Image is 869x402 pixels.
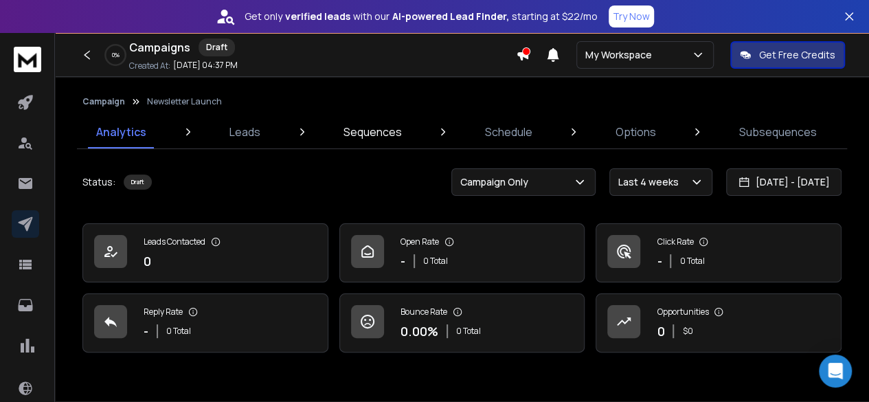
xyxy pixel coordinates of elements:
a: Opportunities0$0 [596,293,842,353]
p: 0 % [112,51,120,59]
a: Leads [221,115,269,148]
p: Created At: [129,60,170,71]
p: Analytics [96,124,146,140]
button: Campaign [82,96,125,107]
p: Click Rate [657,236,693,247]
p: Leads Contacted [144,236,205,247]
p: 0 [657,322,664,341]
p: 0 Total [679,256,704,267]
p: 0 Total [423,256,448,267]
a: Click Rate-0 Total [596,223,842,282]
a: Open Rate-0 Total [339,223,585,282]
p: Options [616,124,656,140]
p: Bounce Rate [400,306,447,317]
p: - [144,322,148,341]
p: Open Rate [400,236,439,247]
p: Try Now [613,10,650,23]
a: Options [607,115,664,148]
button: [DATE] - [DATE] [726,168,842,196]
p: Newsletter Launch [147,96,222,107]
a: Leads Contacted0 [82,223,328,282]
p: Campaign Only [460,175,534,189]
p: [DATE] 04:37 PM [173,60,238,71]
p: Sequences [343,124,402,140]
p: Schedule [485,124,532,140]
a: Reply Rate-0 Total [82,293,328,353]
a: Sequences [335,115,410,148]
p: 0 Total [166,326,191,337]
div: Open Intercom Messenger [819,355,852,388]
p: $ 0 [682,326,692,337]
button: Try Now [609,5,654,27]
strong: AI-powered Lead Finder, [392,10,509,23]
a: Analytics [88,115,155,148]
button: Get Free Credits [730,41,845,69]
p: My Workspace [585,48,657,62]
h1: Campaigns [129,39,190,56]
a: Bounce Rate0.00%0 Total [339,293,585,353]
p: Leads [229,124,260,140]
div: Draft [199,38,235,56]
p: Get only with our starting at $22/mo [245,10,598,23]
p: Status: [82,175,115,189]
a: Subsequences [731,115,825,148]
p: - [400,252,405,271]
img: logo [14,47,41,72]
p: 0.00 % [400,322,438,341]
strong: verified leads [285,10,350,23]
p: Last 4 weeks [618,175,684,189]
p: 0 [144,252,151,271]
p: Subsequences [739,124,817,140]
p: Reply Rate [144,306,183,317]
p: Opportunities [657,306,708,317]
p: 0 Total [456,326,481,337]
p: - [657,252,662,271]
div: Draft [124,175,152,190]
p: Get Free Credits [759,48,835,62]
a: Schedule [477,115,541,148]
